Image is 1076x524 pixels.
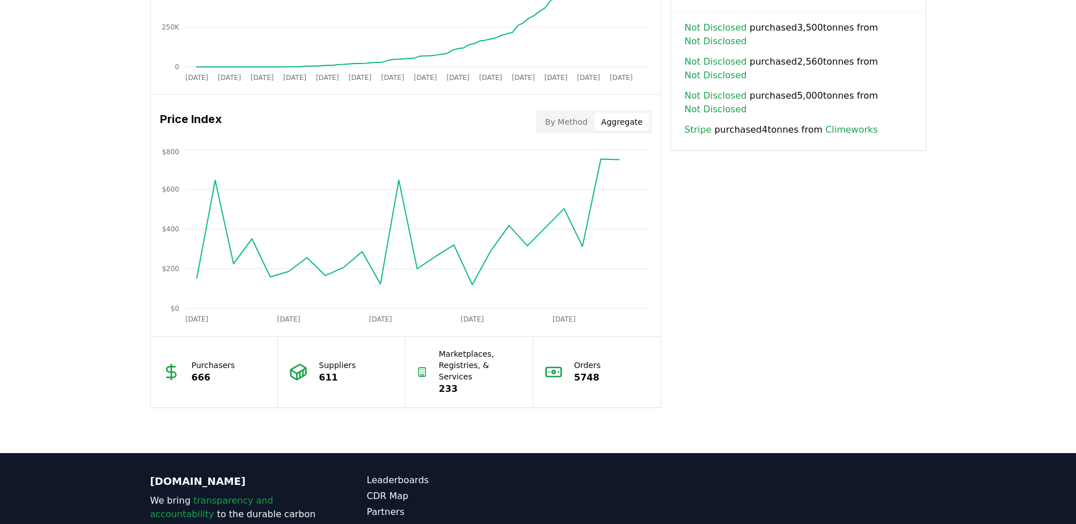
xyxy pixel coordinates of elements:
[250,74,273,82] tspan: [DATE]
[685,89,747,103] a: Not Disclosed
[544,74,567,82] tspan: [DATE]
[175,63,179,71] tspan: 0
[685,21,912,48] span: purchased 3,500 tonnes from
[150,495,273,519] span: transparency and accountability
[685,89,912,116] span: purchased 5,000 tonnes from
[162,185,179,193] tspan: $600
[348,74,372,82] tspan: [DATE]
[150,474,322,489] p: [DOMAIN_NAME]
[552,315,576,323] tspan: [DATE]
[685,55,747,69] a: Not Disclosed
[609,74,632,82] tspan: [DATE]
[162,148,179,156] tspan: $800
[538,113,594,131] button: By Method
[185,315,208,323] tspan: [DATE]
[825,123,878,137] a: Climeworks
[685,123,878,137] span: purchased 4 tonnes from
[315,74,339,82] tspan: [DATE]
[192,360,235,371] p: Purchasers
[574,360,601,371] p: Orders
[685,21,747,35] a: Not Disclosed
[594,113,649,131] button: Aggregate
[319,360,356,371] p: Suppliers
[162,23,180,31] tspan: 250K
[512,74,535,82] tspan: [DATE]
[461,315,484,323] tspan: [DATE]
[479,74,502,82] tspan: [DATE]
[218,74,241,82] tspan: [DATE]
[381,74,404,82] tspan: [DATE]
[160,111,222,133] h3: Price Index
[439,382,522,396] p: 233
[413,74,437,82] tspan: [DATE]
[162,225,179,233] tspan: $400
[367,505,538,519] a: Partners
[369,315,392,323] tspan: [DATE]
[185,74,208,82] tspan: [DATE]
[685,123,711,137] a: Stripe
[685,103,747,116] a: Not Disclosed
[283,74,306,82] tspan: [DATE]
[367,474,538,487] a: Leaderboards
[574,371,601,384] p: 5748
[685,69,747,82] a: Not Disclosed
[319,371,356,384] p: 611
[367,489,538,503] a: CDR Map
[446,74,470,82] tspan: [DATE]
[192,371,235,384] p: 666
[685,35,747,48] a: Not Disclosed
[439,348,522,382] p: Marketplaces, Registries, & Services
[162,265,179,273] tspan: $200
[685,55,912,82] span: purchased 2,560 tonnes from
[170,305,179,312] tspan: $0
[577,74,600,82] tspan: [DATE]
[277,315,300,323] tspan: [DATE]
